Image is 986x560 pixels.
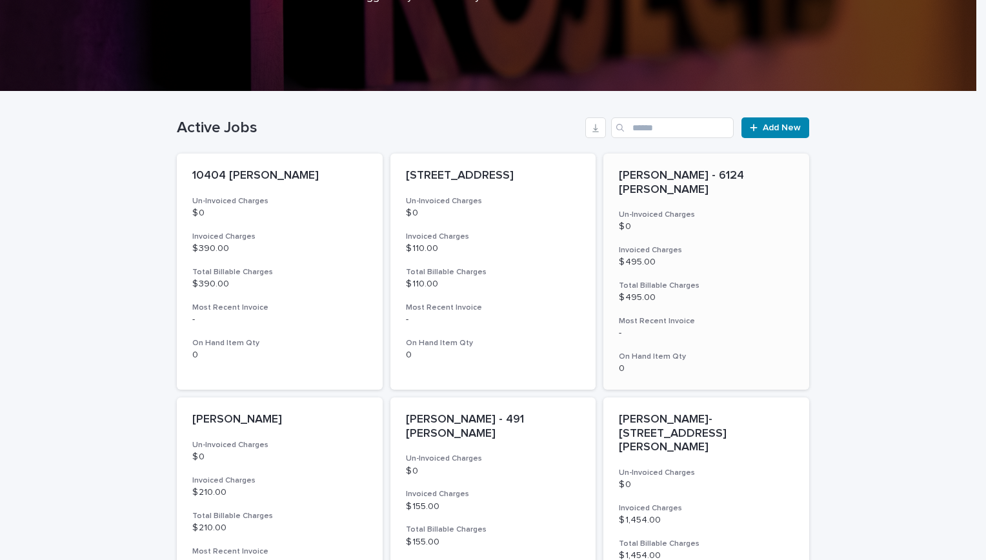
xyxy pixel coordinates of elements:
[619,169,794,197] p: [PERSON_NAME] - 6124 [PERSON_NAME]
[177,119,580,137] h1: Active Jobs
[619,413,794,455] p: [PERSON_NAME]-[STREET_ADDRESS][PERSON_NAME]
[406,537,581,548] p: $ 155.00
[192,314,367,325] p: -
[619,292,794,303] p: $ 495.00
[406,454,581,464] h3: Un-Invoiced Charges
[192,523,367,534] p: $ 210.00
[192,413,367,427] p: [PERSON_NAME]
[611,117,734,138] input: Search
[406,232,581,242] h3: Invoiced Charges
[619,479,794,490] p: $ 0
[192,546,367,557] h3: Most Recent Invoice
[192,338,367,348] h3: On Hand Item Qty
[177,154,383,390] a: 10404 [PERSON_NAME]Un-Invoiced Charges$ 0Invoiced Charges$ 390.00Total Billable Charges$ 390.00Mo...
[406,489,581,499] h3: Invoiced Charges
[406,208,581,219] p: $ 0
[406,501,581,512] p: $ 155.00
[406,466,581,477] p: $ 0
[192,303,367,313] h3: Most Recent Invoice
[192,511,367,521] h3: Total Billable Charges
[406,350,581,361] p: 0
[192,475,367,486] h3: Invoiced Charges
[619,515,794,526] p: $ 1,454.00
[192,440,367,450] h3: Un-Invoiced Charges
[192,232,367,242] h3: Invoiced Charges
[619,210,794,220] h3: Un-Invoiced Charges
[406,267,581,277] h3: Total Billable Charges
[192,267,367,277] h3: Total Billable Charges
[406,303,581,313] h3: Most Recent Invoice
[619,316,794,326] h3: Most Recent Invoice
[619,503,794,514] h3: Invoiced Charges
[406,314,581,325] p: -
[763,123,801,132] span: Add New
[406,279,581,290] p: $ 110.00
[603,154,809,390] a: [PERSON_NAME] - 6124 [PERSON_NAME]Un-Invoiced Charges$ 0Invoiced Charges$ 495.00Total Billable Ch...
[619,363,794,374] p: 0
[619,328,794,339] p: -
[390,154,596,390] a: [STREET_ADDRESS]Un-Invoiced Charges$ 0Invoiced Charges$ 110.00Total Billable Charges$ 110.00Most ...
[406,525,581,535] h3: Total Billable Charges
[619,352,794,362] h3: On Hand Item Qty
[406,243,581,254] p: $ 110.00
[406,338,581,348] h3: On Hand Item Qty
[619,221,794,232] p: $ 0
[619,245,794,255] h3: Invoiced Charges
[406,169,581,183] p: [STREET_ADDRESS]
[192,208,367,219] p: $ 0
[619,281,794,291] h3: Total Billable Charges
[192,452,367,463] p: $ 0
[192,196,367,206] h3: Un-Invoiced Charges
[192,243,367,254] p: $ 390.00
[741,117,809,138] a: Add New
[192,487,367,498] p: $ 210.00
[619,539,794,549] h3: Total Billable Charges
[192,169,367,183] p: 10404 [PERSON_NAME]
[619,257,794,268] p: $ 495.00
[192,350,367,361] p: 0
[619,468,794,478] h3: Un-Invoiced Charges
[192,279,367,290] p: $ 390.00
[406,413,581,441] p: [PERSON_NAME] - 491 [PERSON_NAME]
[406,196,581,206] h3: Un-Invoiced Charges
